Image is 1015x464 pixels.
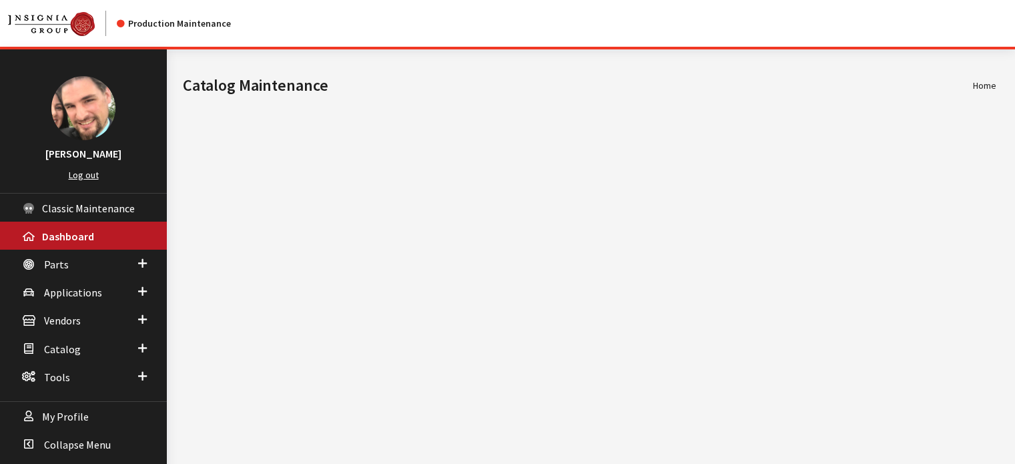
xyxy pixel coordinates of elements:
span: Applications [44,286,102,299]
span: My Profile [42,410,89,423]
span: Classic Maintenance [42,202,135,215]
div: Production Maintenance [117,17,231,31]
img: Jason Ludwig [51,76,115,140]
h1: Catalog Maintenance [183,73,973,97]
span: Catalog [44,342,81,356]
li: Home [973,79,996,93]
span: Dashboard [42,230,94,243]
span: Parts [44,258,69,271]
a: Log out [69,169,99,181]
span: Tools [44,371,70,384]
a: Insignia Group logo [8,11,117,36]
img: Catalog Maintenance [8,12,95,36]
span: Collapse Menu [44,438,111,451]
span: Vendors [44,314,81,328]
h3: [PERSON_NAME] [13,146,153,162]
